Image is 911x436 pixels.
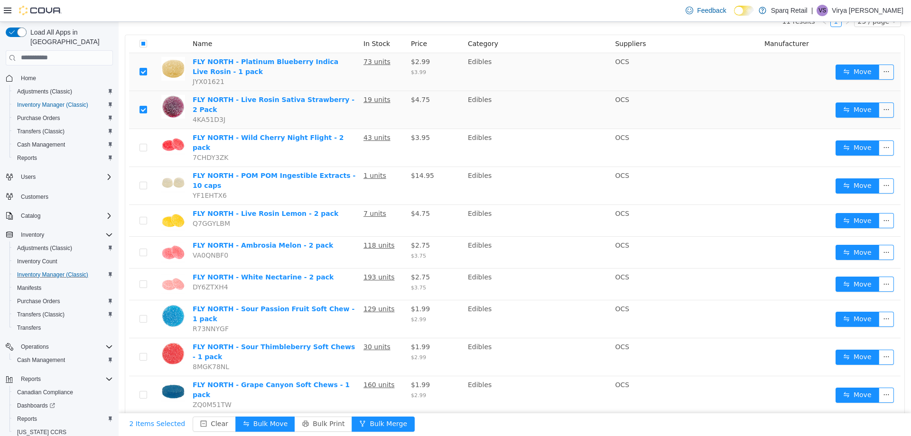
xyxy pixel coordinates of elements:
[17,373,113,385] span: Reports
[17,428,66,436] span: [US_STATE] CCRS
[245,220,276,227] u: 118 units
[43,149,66,173] img: FLY NORTH - POM POM Ingestible Extracts - 10 caps hero shot
[17,389,73,396] span: Canadian Compliance
[9,98,117,111] button: Inventory Manager (Classic)
[760,43,775,58] button: icon: ellipsis
[345,354,493,392] td: Edibles
[17,171,39,183] button: Users
[17,341,53,353] button: Operations
[734,6,754,16] input: Dark Mode
[760,255,775,270] button: icon: ellipsis
[13,296,113,307] span: Purchase Orders
[811,5,813,16] p: |
[74,395,117,410] button: icon: minus-squareClear
[21,231,44,239] span: Inventory
[2,372,117,386] button: Reports
[74,188,220,195] a: FLY NORTH - Live Rosin Lemon - 2 pack
[74,321,236,339] a: FLY NORTH - Sour Thimbleberry Soft Chews - 1 pack
[292,74,311,82] span: $4.75
[760,81,775,96] button: icon: ellipsis
[496,283,511,291] span: OCS
[245,150,268,158] u: 1 units
[21,173,36,181] span: Users
[21,375,41,383] span: Reports
[717,157,761,172] button: icon: swapMove
[13,269,92,280] a: Inventory Manager (Classic)
[74,94,107,102] span: 4KA51D3J
[74,132,110,139] span: 7CHDY3ZK
[496,18,527,26] span: Suppliers
[74,112,225,130] a: FLY NORTH - Wild Cherry Night Flight - 2 pack
[2,228,117,241] button: Inventory
[245,112,272,120] u: 43 units
[17,402,55,409] span: Dashboards
[17,297,60,305] span: Purchase Orders
[74,170,108,177] span: YF1EHTX6
[345,183,493,215] td: Edibles
[9,138,117,151] button: Cash Management
[13,126,68,137] a: Transfers (Classic)
[13,309,113,320] span: Transfers (Classic)
[13,400,59,411] a: Dashboards
[817,5,828,16] div: Virya Shields
[13,387,77,398] a: Canadian Compliance
[17,141,65,148] span: Cash Management
[717,43,761,58] button: icon: swapMove
[13,99,92,111] a: Inventory Manager (Classic)
[13,256,61,267] a: Inventory Count
[13,86,113,97] span: Adjustments (Classic)
[345,69,493,107] td: Edibles
[496,36,511,44] span: OCS
[245,283,276,291] u: 129 units
[9,321,117,334] button: Transfers
[21,343,49,351] span: Operations
[13,269,113,280] span: Inventory Manager (Classic)
[43,187,66,211] img: FLY NORTH - Live Rosin Lemon - 2 pack hero shot
[17,258,57,265] span: Inventory Count
[9,85,117,98] button: Adjustments (Classic)
[9,386,117,399] button: Canadian Compliance
[245,74,272,82] u: 19 units
[496,359,511,367] span: OCS
[74,303,110,311] span: R73NNYGF
[13,112,64,124] a: Purchase Orders
[345,145,493,183] td: Edibles
[292,283,311,291] span: $1.99
[43,219,66,242] img: FLY NORTH - Ambrosia Melon - 2 pack hero shot
[21,212,40,220] span: Catalog
[717,328,761,343] button: icon: swapMove
[17,114,60,122] span: Purchase Orders
[2,340,117,353] button: Operations
[292,150,316,158] span: $14.95
[17,210,44,222] button: Catalog
[292,36,311,44] span: $2.99
[771,5,808,16] p: Sparq Retail
[43,282,66,306] img: FLY NORTH - Sour Passion Fruit Soft Chew - 1 pack hero shot
[292,321,311,329] span: $1.99
[74,198,112,205] span: Q7GGYLBM
[832,5,903,16] p: Virya [PERSON_NAME]
[74,36,220,54] a: FLY NORTH - Platinum Blueberry Indica Live Rosin - 1 pack
[9,399,117,412] a: Dashboards
[292,47,307,54] span: $3.99
[245,188,268,195] u: 7 units
[345,215,493,247] td: Edibles
[717,191,761,206] button: icon: swapMove
[13,126,113,137] span: Transfers (Classic)
[496,112,511,120] span: OCS
[9,281,117,295] button: Manifests
[17,229,48,241] button: Inventory
[292,231,307,237] span: $3.75
[2,71,117,85] button: Home
[74,359,231,377] a: FLY NORTH - Grape Canyon Soft Chews - 1 pack
[760,119,775,134] button: icon: ellipsis
[2,170,117,184] button: Users
[496,251,511,259] span: OCS
[17,191,52,203] a: Customers
[760,366,775,381] button: icon: ellipsis
[233,395,296,410] button: icon: forkBulk Merge
[292,295,307,301] span: $2.99
[43,111,66,135] img: FLY NORTH - Wild Cherry Night Flight - 2 pack hero shot
[43,320,66,344] img: FLY NORTH - Sour Thimbleberry Soft Chews - 1 pack hero shot
[9,241,117,255] button: Adjustments (Classic)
